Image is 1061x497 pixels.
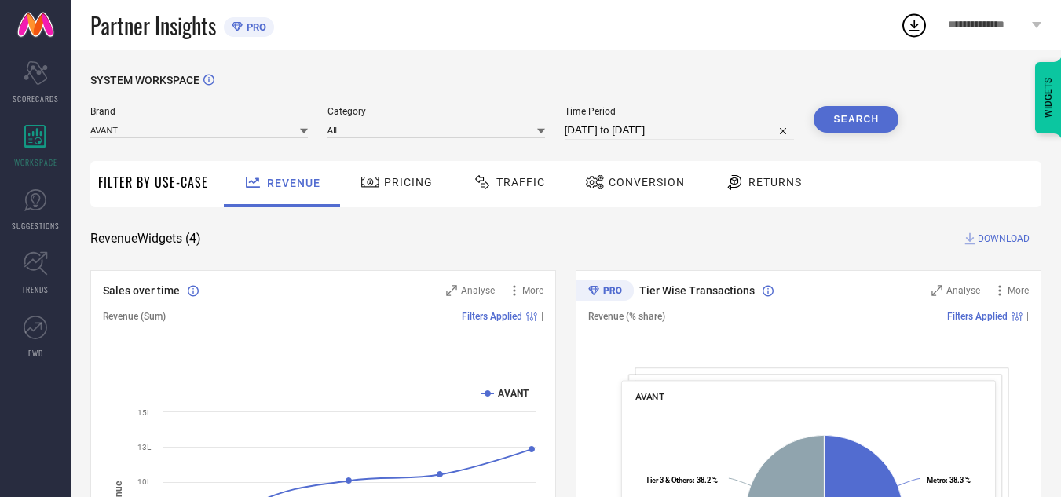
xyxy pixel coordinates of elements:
[461,285,495,296] span: Analyse
[927,476,946,484] tspan: Metro
[446,285,457,296] svg: Zoom
[28,347,43,359] span: FWD
[90,231,201,247] span: Revenue Widgets ( 4 )
[137,408,152,417] text: 15L
[522,285,543,296] span: More
[646,476,718,484] text: : 38.2 %
[243,21,266,33] span: PRO
[498,388,529,399] text: AVANT
[588,311,665,322] span: Revenue (% share)
[576,280,634,304] div: Premium
[137,443,152,451] text: 13L
[90,106,308,117] span: Brand
[946,285,980,296] span: Analyse
[646,476,693,484] tspan: Tier 3 & Others
[22,283,49,295] span: TRENDS
[1008,285,1029,296] span: More
[541,311,543,322] span: |
[978,231,1030,247] span: DOWNLOAD
[12,220,60,232] span: SUGGESTIONS
[900,11,928,39] div: Open download list
[384,176,433,188] span: Pricing
[931,285,942,296] svg: Zoom
[635,391,664,402] span: AVANT
[103,284,180,297] span: Sales over time
[927,476,971,484] text: : 38.3 %
[947,311,1008,322] span: Filters Applied
[13,93,59,104] span: SCORECARDS
[98,173,208,192] span: Filter By Use-Case
[103,311,166,322] span: Revenue (Sum)
[137,477,152,486] text: 10L
[609,176,685,188] span: Conversion
[814,106,898,133] button: Search
[748,176,802,188] span: Returns
[1026,311,1029,322] span: |
[90,74,199,86] span: SYSTEM WORKSPACE
[462,311,522,322] span: Filters Applied
[496,176,545,188] span: Traffic
[267,177,320,189] span: Revenue
[565,106,795,117] span: Time Period
[327,106,545,117] span: Category
[14,156,57,168] span: WORKSPACE
[90,9,216,42] span: Partner Insights
[639,284,755,297] span: Tier Wise Transactions
[565,121,795,140] input: Select time period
